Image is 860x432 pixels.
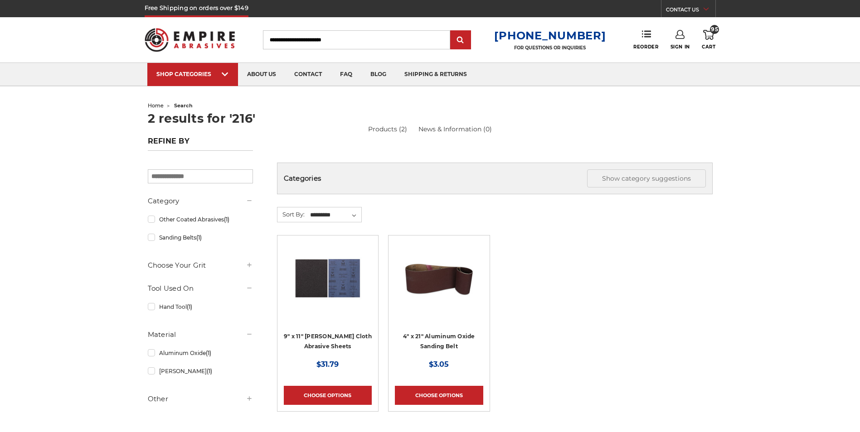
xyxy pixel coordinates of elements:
[587,169,706,187] button: Show category suggestions
[316,360,339,369] span: $31.79
[284,386,372,405] a: Choose Options
[284,242,372,330] a: 9" x 11" Emery Cloth Sheets
[494,45,606,51] p: FOR QUESTIONS OR INQUIRIES
[148,230,253,245] a: Sanding Belts(1)
[284,333,372,350] a: 9" x 11" [PERSON_NAME] Cloth Abrasive Sheets
[206,350,211,356] span: (1)
[148,329,253,340] h5: Material
[145,22,235,58] img: Empire Abrasives
[207,368,212,374] span: (1)
[429,360,449,369] span: $3.05
[395,386,483,405] a: Choose Options
[671,44,690,50] span: Sign In
[702,44,715,50] span: Cart
[148,112,713,125] h1: 2 results for '216'
[148,196,253,206] h5: Category
[710,25,719,34] span: 95
[395,242,483,330] a: 4" x 21" Aluminum Oxide Sanding Belt
[156,71,229,77] div: SHOP CATEGORIES
[403,333,475,350] a: 4" x 21" Aluminum Oxide Sanding Belt
[702,30,715,50] a: 95 Cart
[368,125,407,134] a: Products (2)
[238,63,285,86] a: about us
[666,5,715,17] a: CONTACT US
[148,137,253,151] h5: Refine by
[148,299,253,315] a: Hand Tool(1)
[309,208,361,222] select: Sort By:
[403,242,475,314] img: 4" x 21" Aluminum Oxide Sanding Belt
[187,303,192,310] span: (1)
[331,63,361,86] a: faq
[148,211,253,227] a: Other Coated Abrasives(1)
[196,234,202,241] span: (1)
[148,283,253,294] h5: Tool Used On
[633,30,658,49] a: Reorder
[148,102,164,109] a: home
[361,63,395,86] a: blog
[292,242,364,314] img: 9" x 11" Emery Cloth Sheets
[418,125,492,134] a: News & Information (0)
[284,169,706,187] h5: Categories
[285,63,331,86] a: contact
[148,363,253,379] a: [PERSON_NAME](1)
[494,29,606,42] a: [PHONE_NUMBER]
[277,207,305,221] label: Sort By:
[633,44,658,50] span: Reorder
[452,31,470,49] input: Submit
[224,216,229,223] span: (1)
[174,102,193,109] span: search
[148,345,253,361] a: Aluminum Oxide(1)
[148,260,253,271] h5: Choose Your Grit
[395,63,476,86] a: shipping & returns
[148,394,253,404] h5: Other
